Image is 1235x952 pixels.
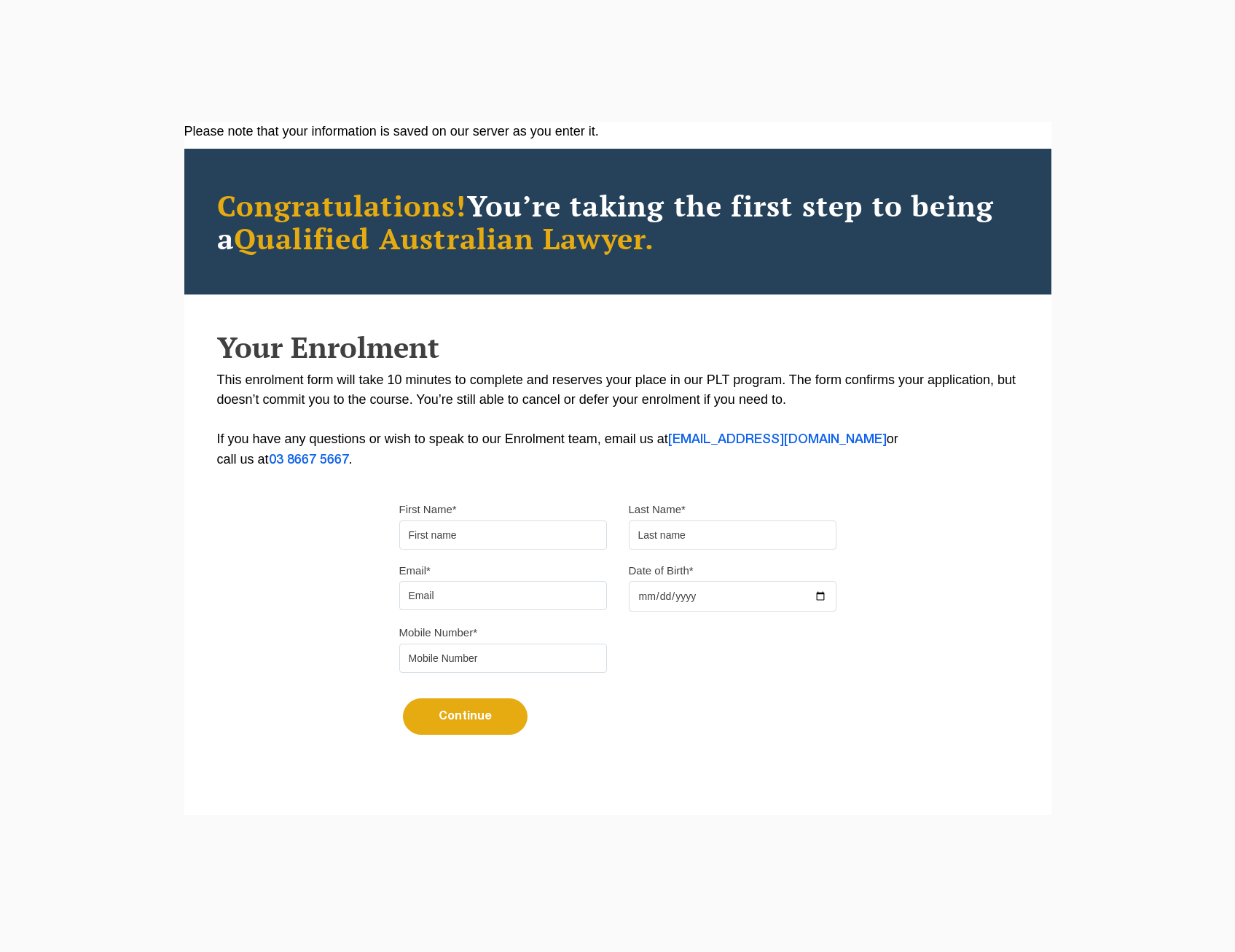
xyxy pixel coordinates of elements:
[399,625,478,640] label: Mobile Number*
[217,189,1019,254] h2: You’re taking the first step to being a
[403,698,528,735] button: Continue
[399,644,607,673] input: Mobile Number
[217,370,1019,470] p: This enrolment form will take 10 minutes to complete and reserves your place in our PLT program. ...
[399,520,607,550] input: First name
[217,331,1019,363] h2: Your Enrolment
[399,563,431,578] label: Email*
[234,219,655,257] span: Qualified Australian Lawyer.
[184,122,1051,141] div: Please note that your information is saved on our server as you enter it.
[399,502,457,517] label: First Name*
[399,581,607,610] input: Email
[217,186,467,225] span: Congratulations!
[269,454,349,466] a: 03 8667 5667
[668,434,887,445] a: [EMAIL_ADDRESS][DOMAIN_NAME]
[629,520,836,550] input: Last name
[629,502,686,517] label: Last Name*
[629,563,694,578] label: Date of Birth*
